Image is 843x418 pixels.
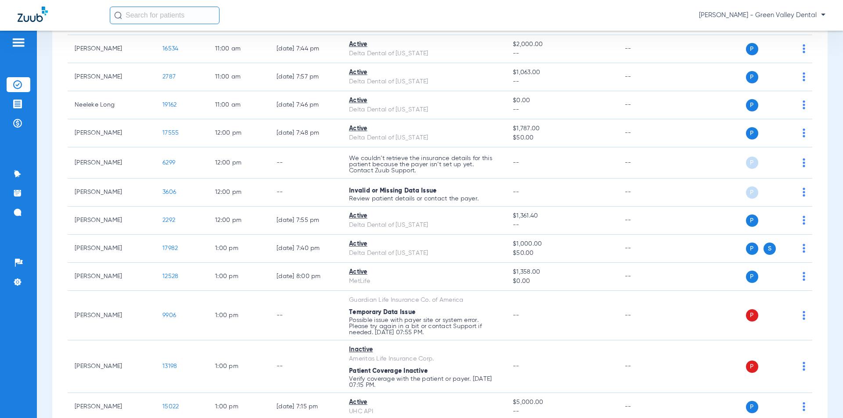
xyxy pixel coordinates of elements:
[349,368,428,374] span: Patient Coverage Inactive
[746,127,758,139] span: P
[803,311,805,320] img: group-dot-blue.svg
[618,207,677,235] td: --
[513,105,610,114] span: --
[746,361,758,373] span: P
[746,214,758,227] span: P
[349,317,499,336] p: Possible issue with payer site or system error. Please try again in a bit or contact Support if n...
[208,63,270,91] td: 11:00 AM
[68,179,155,207] td: [PERSON_NAME]
[114,11,122,19] img: Search Icon
[270,291,342,340] td: --
[349,249,499,258] div: Delta Dental of [US_STATE]
[162,273,178,279] span: 12528
[349,133,499,143] div: Delta Dental of [US_STATE]
[746,157,758,169] span: P
[68,119,155,147] td: [PERSON_NAME]
[270,35,342,63] td: [DATE] 7:44 PM
[349,155,499,174] p: We couldn’t retrieve the insurance details for this patient because the payer isn’t set up yet. C...
[803,216,805,225] img: group-dot-blue.svg
[349,398,499,407] div: Active
[513,407,610,416] span: --
[208,147,270,179] td: 12:00 PM
[11,37,25,48] img: hamburger-icon
[746,271,758,283] span: P
[349,96,499,105] div: Active
[513,268,610,277] span: $1,358.00
[270,119,342,147] td: [DATE] 7:48 PM
[162,189,176,195] span: 3606
[349,49,499,58] div: Delta Dental of [US_STATE]
[349,345,499,354] div: Inactive
[349,268,499,277] div: Active
[746,99,758,111] span: P
[162,46,178,52] span: 16534
[349,239,499,249] div: Active
[618,119,677,147] td: --
[349,296,499,305] div: Guardian Life Insurance Co. of America
[162,74,176,80] span: 2787
[68,63,155,91] td: [PERSON_NAME]
[270,147,342,179] td: --
[349,376,499,388] p: Verify coverage with the patient or payer. [DATE] 07:15 PM.
[513,312,519,318] span: --
[110,7,220,24] input: Search for patients
[764,243,776,255] span: S
[349,211,499,221] div: Active
[799,376,843,418] iframe: Chat Widget
[618,235,677,263] td: --
[208,207,270,235] td: 12:00 PM
[746,401,758,413] span: P
[746,309,758,322] span: P
[349,309,415,315] span: Temporary Data Issue
[162,130,179,136] span: 17555
[513,124,610,133] span: $1,787.00
[270,207,342,235] td: [DATE] 7:55 PM
[270,179,342,207] td: --
[513,68,610,77] span: $1,063.00
[746,243,758,255] span: P
[208,235,270,263] td: 1:00 PM
[68,235,155,263] td: [PERSON_NAME]
[513,211,610,221] span: $1,361.40
[746,71,758,83] span: P
[162,245,178,251] span: 17982
[513,277,610,286] span: $0.00
[208,291,270,340] td: 1:00 PM
[513,40,610,49] span: $2,000.00
[208,35,270,63] td: 11:00 AM
[618,291,677,340] td: --
[162,160,175,166] span: 6299
[699,11,825,20] span: [PERSON_NAME] - Green Valley Dental
[513,49,610,58] span: --
[618,91,677,119] td: --
[68,340,155,393] td: [PERSON_NAME]
[349,354,499,364] div: Ameritas Life Insurance Corp.
[513,133,610,143] span: $50.00
[513,160,519,166] span: --
[162,312,176,318] span: 9906
[68,91,155,119] td: Neeleke Long
[270,340,342,393] td: --
[68,291,155,340] td: [PERSON_NAME]
[349,105,499,114] div: Delta Dental of [US_STATE]
[618,340,677,393] td: --
[270,235,342,263] td: [DATE] 7:40 PM
[349,196,499,202] p: Review patient details or contact the payer.
[208,119,270,147] td: 12:00 PM
[162,102,177,108] span: 19162
[513,363,519,369] span: --
[803,188,805,196] img: group-dot-blue.svg
[803,129,805,137] img: group-dot-blue.svg
[746,186,758,199] span: P
[349,68,499,77] div: Active
[208,179,270,207] td: 12:00 PM
[618,63,677,91] td: --
[618,147,677,179] td: --
[513,249,610,258] span: $50.00
[162,404,179,410] span: 15022
[513,189,519,195] span: --
[513,239,610,249] span: $1,000.00
[162,363,177,369] span: 13198
[618,179,677,207] td: --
